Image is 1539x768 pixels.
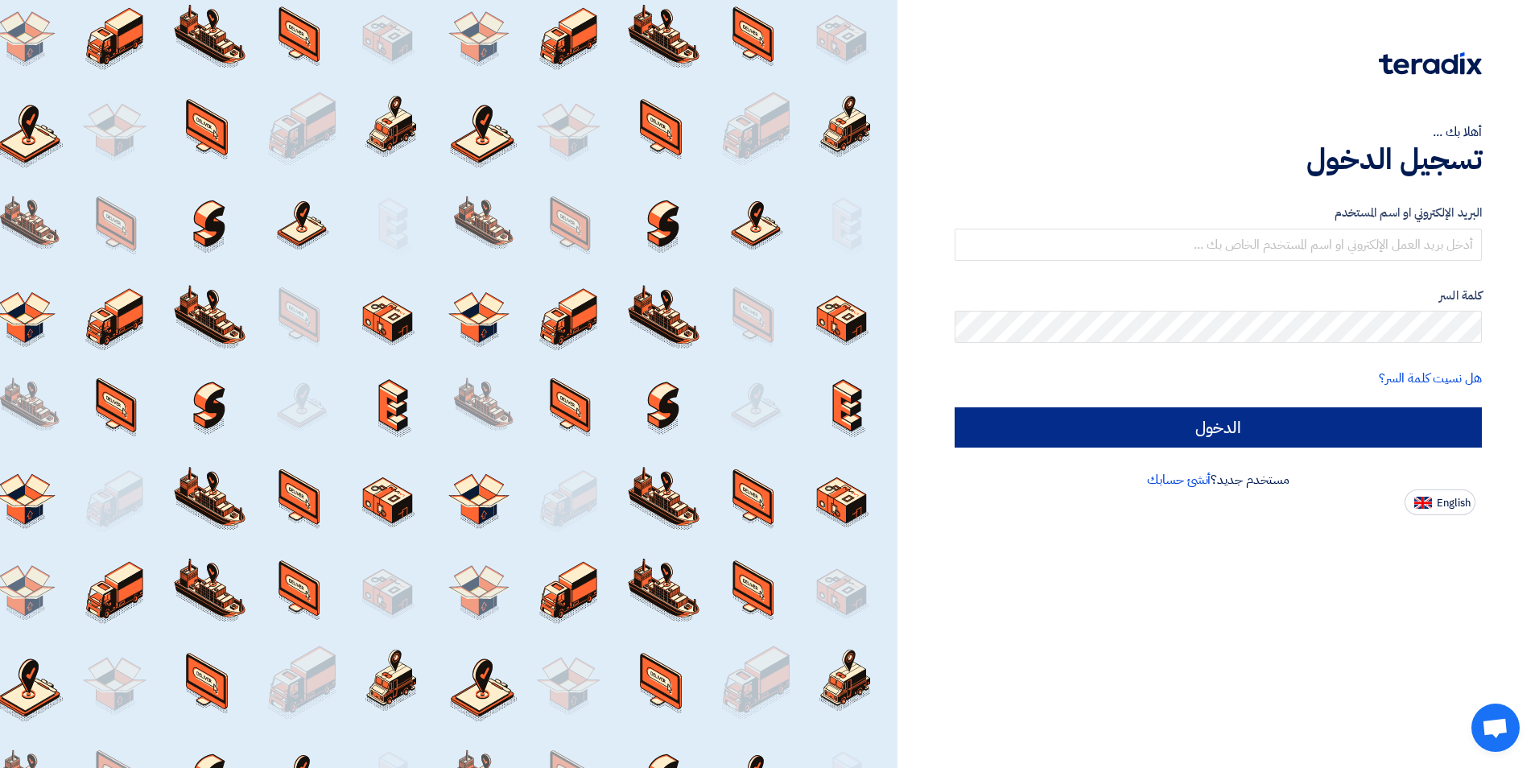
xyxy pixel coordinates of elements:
img: Teradix logo [1379,52,1482,75]
div: مستخدم جديد؟ [955,470,1482,489]
div: أهلا بك ... [955,122,1482,142]
a: Open chat [1471,704,1520,752]
span: English [1437,498,1471,509]
input: الدخول [955,407,1482,448]
button: English [1405,489,1475,515]
input: أدخل بريد العمل الإلكتروني او اسم المستخدم الخاص بك ... [955,229,1482,261]
a: هل نسيت كلمة السر؟ [1379,369,1482,388]
a: أنشئ حسابك [1147,470,1211,489]
label: كلمة السر [955,287,1482,305]
img: en-US.png [1414,497,1432,509]
label: البريد الإلكتروني او اسم المستخدم [955,204,1482,222]
h1: تسجيل الدخول [955,142,1482,177]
